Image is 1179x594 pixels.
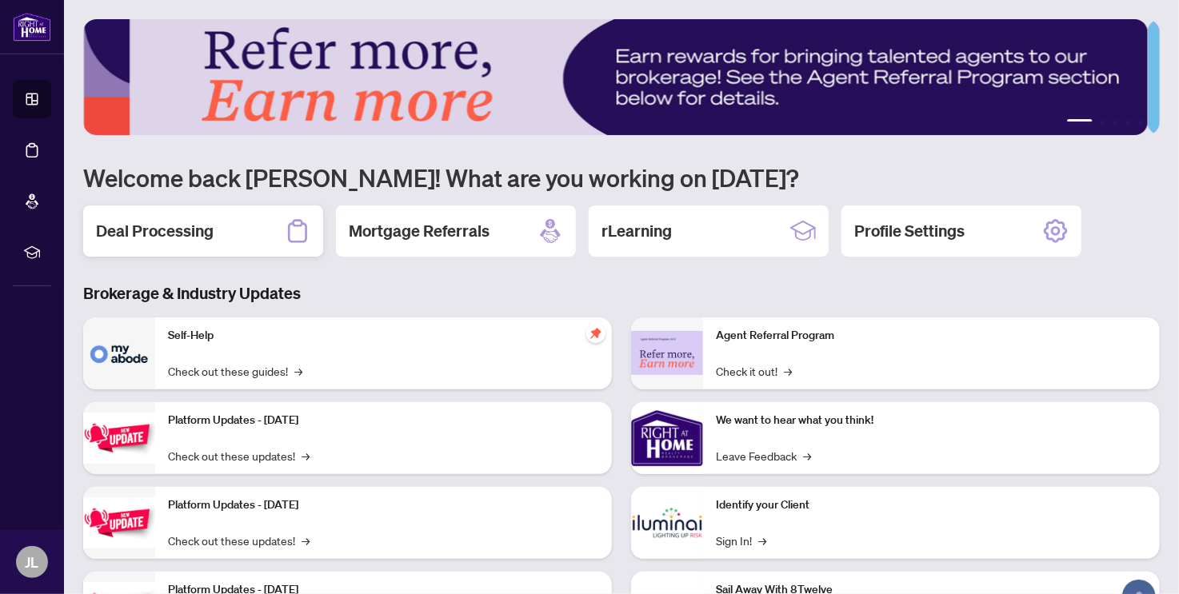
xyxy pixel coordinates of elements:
[631,331,703,375] img: Agent Referral Program
[1137,119,1144,126] button: 5
[96,220,214,242] h2: Deal Processing
[716,412,1147,429] p: We want to hear what you think!
[716,496,1147,514] p: Identify your Client
[1067,119,1093,126] button: 1
[716,532,766,549] a: Sign In!→
[168,412,599,429] p: Platform Updates - [DATE]
[631,402,703,474] img: We want to hear what you think!
[168,327,599,345] p: Self-Help
[854,220,965,242] h2: Profile Settings
[1112,119,1118,126] button: 3
[758,532,766,549] span: →
[83,497,155,548] img: Platform Updates - July 8, 2025
[302,532,310,549] span: →
[1115,538,1163,586] button: Open asap
[586,324,605,343] span: pushpin
[803,447,811,464] span: →
[1099,119,1105,126] button: 2
[83,162,1160,193] h1: Welcome back [PERSON_NAME]! What are you working on [DATE]?
[349,220,490,242] h2: Mortgage Referrals
[168,496,599,514] p: Platform Updates - [DATE]
[168,532,310,549] a: Check out these updates!→
[13,12,51,42] img: logo
[784,362,792,380] span: →
[631,487,703,559] img: Identify your Client
[716,447,811,464] a: Leave Feedback→
[168,362,302,380] a: Check out these guides!→
[302,447,310,464] span: →
[716,327,1147,345] p: Agent Referral Program
[168,447,310,464] a: Check out these updates!→
[83,317,155,389] img: Self-Help
[26,551,39,573] span: JL
[1125,119,1131,126] button: 4
[716,362,792,380] a: Check it out!→
[83,282,1160,305] h3: Brokerage & Industry Updates
[601,220,672,242] h2: rLearning
[83,19,1148,135] img: Slide 0
[83,413,155,463] img: Platform Updates - July 21, 2025
[294,362,302,380] span: →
